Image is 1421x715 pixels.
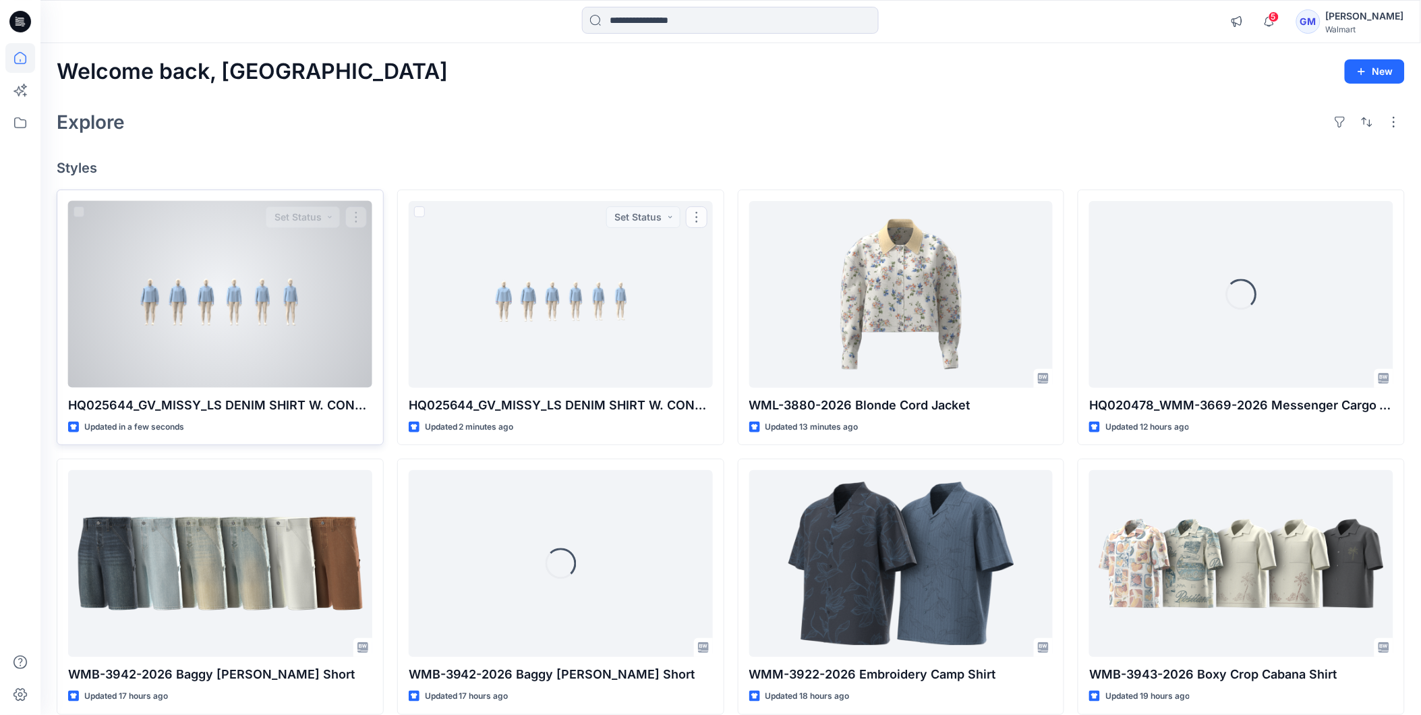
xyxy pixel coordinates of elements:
a: WMM-3922-2026 Embroidery Camp Shirt [749,470,1053,657]
p: HQ025644_GV_MISSY_LS DENIM SHIRT W. CONTRAT CORD PIPING [409,396,713,415]
a: WMB-3942-2026 Baggy Carpenter Short [68,470,372,657]
p: Updated 12 hours ago [1105,420,1189,434]
p: Updated 2 minutes ago [425,420,514,434]
a: WML-3880-2026 Blonde Cord Jacket [749,201,1053,388]
p: WMB-3942-2026 Baggy [PERSON_NAME] Short [409,665,713,684]
p: Updated 17 hours ago [425,689,509,704]
p: WMM-3922-2026 Embroidery Camp Shirt [749,665,1053,684]
p: WML-3880-2026 Blonde Cord Jacket [749,396,1053,415]
button: New [1345,59,1405,84]
p: HQ025644_GV_MISSY_LS DENIM SHIRT W. CONTRAT CORD PIPING [68,396,372,415]
div: GM [1296,9,1321,34]
p: WMB-3942-2026 Baggy [PERSON_NAME] Short [68,665,372,684]
h4: Styles [57,160,1405,176]
h2: Explore [57,111,125,133]
a: WMB-3943-2026 Boxy Crop Cabana Shirt [1089,470,1393,657]
div: [PERSON_NAME] [1326,8,1404,24]
span: 5 [1269,11,1279,22]
p: HQ020478_WMM-3669-2026 Messenger Cargo Short [1089,396,1393,415]
p: Updated in a few seconds [84,420,184,434]
div: Walmart [1326,24,1404,34]
p: Updated 19 hours ago [1105,689,1190,704]
p: WMB-3943-2026 Boxy Crop Cabana Shirt [1089,665,1393,684]
p: Updated 17 hours ago [84,689,168,704]
h2: Welcome back, [GEOGRAPHIC_DATA] [57,59,448,84]
a: HQ025644_GV_MISSY_LS DENIM SHIRT W. CONTRAT CORD PIPING [68,201,372,388]
p: Updated 13 minutes ago [765,420,859,434]
a: HQ025644_GV_MISSY_LS DENIM SHIRT W. CONTRAT CORD PIPING [409,201,713,388]
p: Updated 18 hours ago [765,689,850,704]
